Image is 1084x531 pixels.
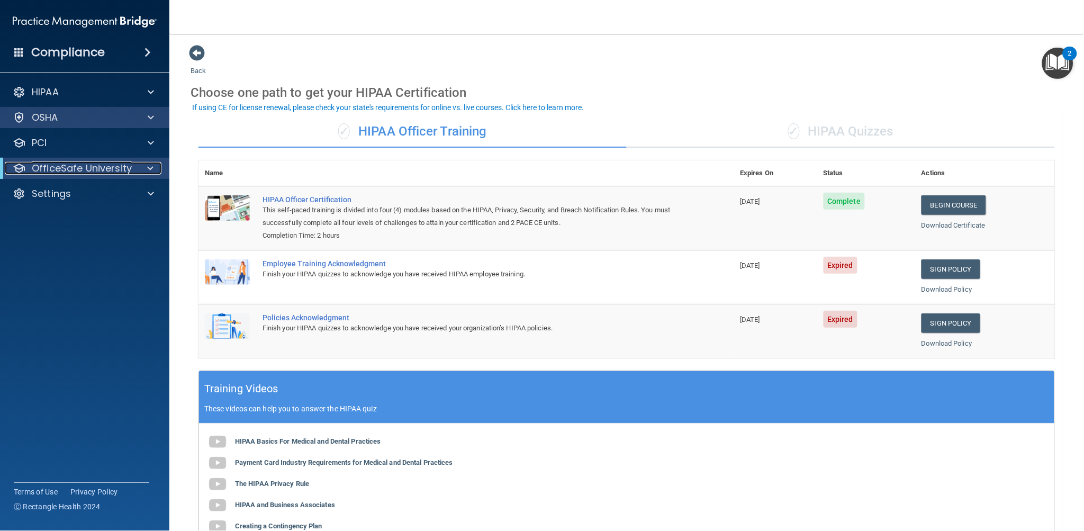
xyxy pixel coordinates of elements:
p: These videos can help you to answer the HIPAA quiz [204,404,1049,413]
a: OSHA [13,111,154,124]
a: Sign Policy [922,259,980,279]
p: OSHA [32,111,58,124]
h4: Compliance [31,45,105,60]
b: HIPAA and Business Associates [235,501,335,509]
img: gray_youtube_icon.38fcd6cc.png [207,453,228,474]
span: Expired [824,257,858,274]
img: gray_youtube_icon.38fcd6cc.png [207,474,228,495]
span: Ⓒ Rectangle Health 2024 [14,501,101,512]
a: Back [191,54,206,75]
span: [DATE] [740,197,760,205]
a: Download Policy [922,285,972,293]
div: Completion Time: 2 hours [263,229,681,242]
div: If using CE for license renewal, please check your state's requirements for online vs. live cours... [192,104,584,111]
div: Employee Training Acknowledgment [263,259,681,268]
div: HIPAA Officer Training [198,116,627,148]
a: Privacy Policy [70,487,118,497]
b: The HIPAA Privacy Rule [235,480,309,488]
a: Sign Policy [922,313,980,333]
b: Creating a Contingency Plan [235,522,322,530]
span: Expired [824,311,858,328]
button: If using CE for license renewal, please check your state's requirements for online vs. live cours... [191,102,585,113]
button: Open Resource Center, 2 new notifications [1042,48,1073,79]
a: Settings [13,187,154,200]
p: PCI [32,137,47,149]
b: HIPAA Basics For Medical and Dental Practices [235,437,381,445]
div: 2 [1068,53,1072,67]
div: HIPAA Quizzes [627,116,1055,148]
img: gray_youtube_icon.38fcd6cc.png [207,431,228,453]
span: [DATE] [740,262,760,269]
span: Complete [824,193,865,210]
a: OfficeSafe University [13,162,153,175]
a: HIPAA Officer Certification [263,195,681,204]
a: Begin Course [922,195,986,215]
a: Terms of Use [14,487,58,497]
a: Download Policy [922,339,972,347]
h5: Training Videos [204,380,278,398]
th: Name [198,160,256,186]
img: gray_youtube_icon.38fcd6cc.png [207,495,228,516]
p: Settings [32,187,71,200]
th: Expires On [734,160,817,186]
div: Policies Acknowledgment [263,313,681,322]
div: This self-paced training is divided into four (4) modules based on the HIPAA, Privacy, Security, ... [263,204,681,229]
div: Finish your HIPAA quizzes to acknowledge you have received your organization’s HIPAA policies. [263,322,681,335]
b: Payment Card Industry Requirements for Medical and Dental Practices [235,458,453,466]
span: [DATE] [740,316,760,323]
th: Status [817,160,916,186]
th: Actions [915,160,1055,186]
div: Finish your HIPAA quizzes to acknowledge you have received HIPAA employee training. [263,268,681,281]
a: Download Certificate [922,221,986,229]
p: HIPAA [32,86,59,98]
div: Choose one path to get your HIPAA Certification [191,77,1063,108]
a: PCI [13,137,154,149]
p: OfficeSafe University [32,162,132,175]
span: ✓ [338,123,350,139]
img: PMB logo [13,11,157,32]
a: HIPAA [13,86,154,98]
span: ✓ [788,123,800,139]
